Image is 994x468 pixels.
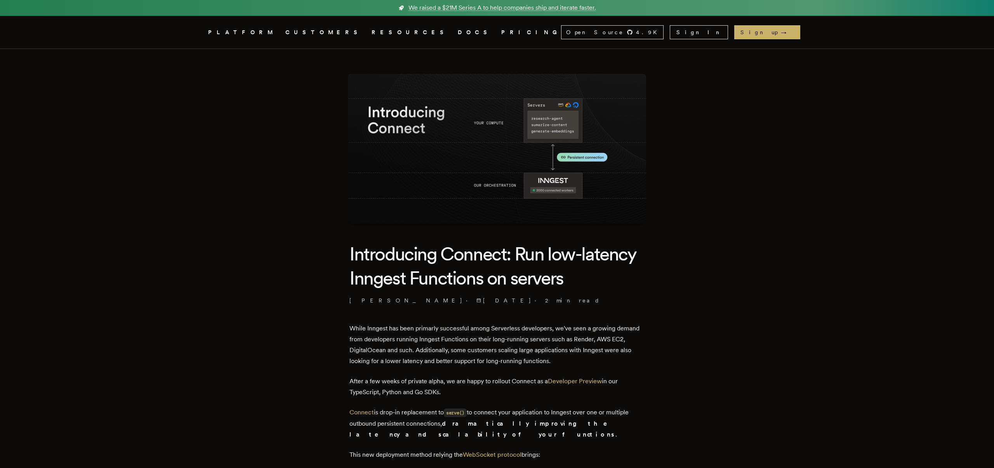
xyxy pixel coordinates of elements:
button: RESOURCES [372,28,448,37]
a: DOCS [458,28,492,37]
span: → [781,28,794,36]
span: Open Source [566,28,624,36]
a: Sign In [670,25,728,39]
strong: dramatically improving the latency and scalability of your functions [349,420,618,438]
img: Featured image for Introducing Connect: Run low-latency Inngest Functions on servers blog post [348,74,646,223]
h1: Introducing Connect: Run low-latency Inngest Functions on servers [349,242,645,290]
p: · · [349,297,645,304]
span: 4.9 K [636,28,662,36]
p: This new deployment method relying the brings: [349,449,645,460]
a: Sign up [734,25,800,39]
a: serve() [444,409,467,416]
p: After a few weeks of private alpha, we are happy to rollout Connect as a in our TypeScript, Pytho... [349,376,645,398]
span: [DATE] [476,297,532,304]
p: While Inngest has been primarly successful among Serverless developers, we've seen a growing dema... [349,323,645,367]
a: WebSocket protocol [463,451,521,458]
span: We raised a $21M Series A to help companies ship and iterate faster. [408,3,596,12]
a: Connect [349,409,374,416]
span: 2 min read [545,297,600,304]
a: [PERSON_NAME] [349,297,463,304]
code: serve() [444,409,467,417]
button: PLATFORM [208,28,276,37]
a: PRICING [501,28,561,37]
nav: Global [186,16,808,49]
a: Developer Preview [548,377,602,385]
p: is drop-in replacement to to connect your application to Inngest over one or multiple outbound pe... [349,407,645,440]
a: CUSTOMERS [285,28,362,37]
